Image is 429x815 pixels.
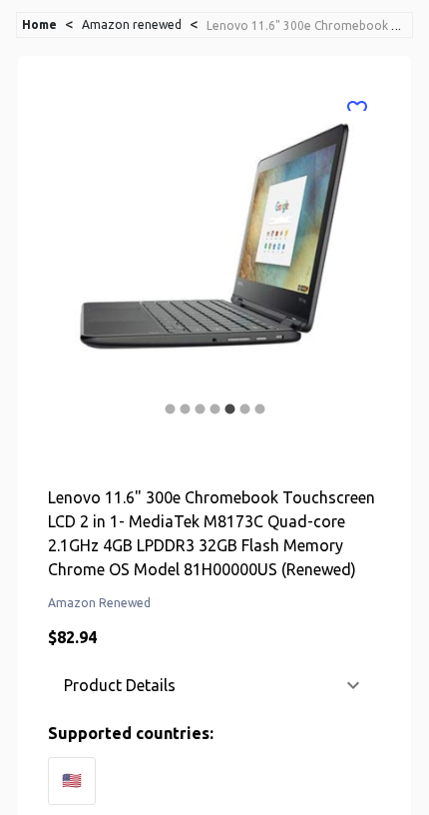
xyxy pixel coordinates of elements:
[48,86,381,386] img: 51mLoMwwJxL.jpg
[193,402,208,416] button: carousel indicator 3
[208,402,222,416] button: carousel indicator 4
[237,402,252,416] button: carousel indicator 6
[48,757,96,805] div: 🇺🇸
[64,673,176,697] p: Product Details
[48,628,97,646] span: $ 82.94
[16,12,413,38] div: < <
[48,593,381,613] span: Amazon Renewed
[48,661,381,709] div: Product Details
[22,18,57,31] a: Home
[178,402,193,416] button: carousel indicator 2
[252,402,267,416] button: carousel indicator 7
[222,402,237,416] button: carousel indicator 5
[82,18,182,31] a: Amazon renewed
[163,402,178,416] button: carousel indicator 1
[48,485,381,581] p: Lenovo 11.6" 300e Chromebook Touchscreen LCD 2 in 1- MediaTek M8173C Quad-core 2.1GHz 4GB LPDDR3 ...
[48,721,381,745] p: Supported countries:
